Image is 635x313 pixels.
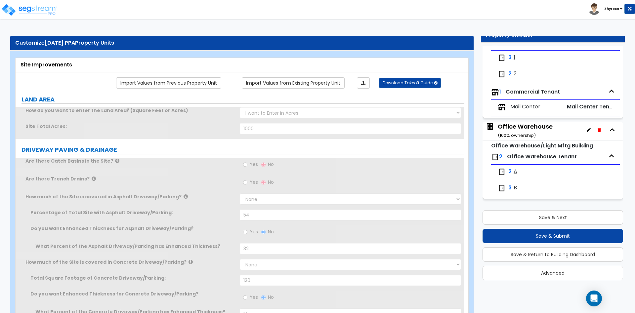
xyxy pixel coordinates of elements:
[243,179,247,186] input: Yes
[268,294,274,300] span: No
[508,184,512,192] span: 3
[514,70,517,78] span: 2
[491,153,499,161] img: door.png
[604,6,619,11] b: Zhyrese
[586,291,602,306] div: Open Intercom Messenger
[483,266,623,280] button: Advanced
[567,103,618,110] span: Mail Center Tenant
[483,210,623,225] button: Save & Next
[242,77,345,89] a: Import the dynamic attribute values from existing properties.
[514,54,515,61] span: 1
[268,228,274,235] span: No
[268,161,274,168] span: No
[25,123,235,130] label: Site Total Acres:
[483,229,623,243] button: Save & Submit
[498,70,506,78] img: door.png
[268,179,274,185] span: No
[499,153,502,160] span: 2
[498,184,506,192] img: door.png
[1,3,57,17] img: logo_pro_r.png
[508,70,512,78] span: 2
[261,179,266,186] input: No
[507,153,577,160] span: Office Warehouse Tenant
[491,142,593,149] small: Office Warehouse/Light Mftg Building
[250,161,258,168] span: Yes
[30,225,235,232] label: Do you want Enhanced Thickness for Asphalt Driveway/Parking?
[250,294,258,300] span: Yes
[514,184,517,192] span: B
[486,122,553,139] span: Office Warehouse
[30,291,235,297] label: Do you want Enhanced Thickness for Concrete Driveway/Parking?
[261,294,266,301] input: No
[498,54,506,62] img: door.png
[383,80,433,86] span: Download Takeoff Guide
[261,161,266,168] input: No
[506,88,560,96] span: Commercial Tenant
[25,107,235,114] label: How do you want to enter the Land Area? (Square Feet or Acres)
[92,176,96,181] i: click for more info!
[45,39,75,47] span: [DATE] PPA
[189,259,193,264] i: click for more info!
[499,39,502,46] span: 2
[483,247,623,262] button: Save & Return to Building Dashboard
[261,228,266,236] input: No
[508,54,512,61] span: 3
[250,179,258,185] span: Yes
[25,158,235,164] label: Are there Catch Basins in the Site?
[508,168,512,176] span: 2
[21,61,463,69] div: Site Improvements
[379,78,441,88] button: Download Takeoff Guide
[514,168,517,176] span: A
[35,243,235,250] label: What Percent of the Asphalt Driveway/Parking has Enhanced Thickness?
[498,168,506,176] img: door.png
[499,88,501,96] span: 1
[25,193,235,200] label: How much of the Site is covered in Asphalt Driveway/Parking?
[588,3,600,15] img: avatar.png
[21,145,464,154] label: DRIVEWAY PAVING & DRAINAGE
[116,77,221,89] a: Import the dynamic attribute values from previous properties.
[486,122,494,131] img: building.svg
[25,259,235,265] label: How much of the Site is covered in Concrete Driveway/Parking?
[30,209,235,216] label: Percentage of Total Site with Asphalt Driveway/Parking:
[507,39,555,46] span: Guest Room Type
[15,39,469,47] div: Customize Property Units
[498,122,553,139] div: Office Warehouse
[510,103,540,111] span: Mail Center
[115,158,119,163] i: click for more info!
[243,294,247,301] input: Yes
[30,275,235,281] label: Total Square Footage of Concrete Driveway/Parking:
[357,77,370,89] a: Import the dynamic attributes value through Excel sheet
[21,95,464,104] label: LAND AREA
[498,132,536,138] small: ( 100 % ownership)
[184,194,188,199] i: click for more info!
[25,176,235,182] label: Are there Trench Drains?
[243,228,247,236] input: Yes
[250,228,258,235] span: Yes
[243,161,247,168] input: Yes
[498,103,506,111] img: tenants.png
[491,88,499,96] img: tenants.png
